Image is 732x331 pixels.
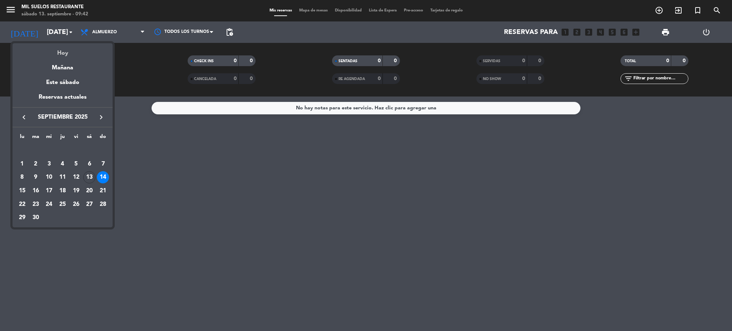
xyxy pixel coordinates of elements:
div: 27 [83,198,95,211]
div: 17 [43,185,55,197]
td: 14 de septiembre de 2025 [96,171,110,184]
div: 16 [30,185,42,197]
td: 8 de septiembre de 2025 [15,171,29,184]
td: 29 de septiembre de 2025 [15,211,29,224]
th: viernes [69,133,83,144]
div: 8 [16,171,28,183]
button: keyboard_arrow_right [95,113,108,122]
td: 9 de septiembre de 2025 [29,171,43,184]
div: 7 [97,158,109,170]
td: 25 de septiembre de 2025 [56,198,69,211]
div: 12 [70,171,82,183]
td: 27 de septiembre de 2025 [83,198,97,211]
span: septiembre 2025 [30,113,95,122]
div: 9 [30,171,42,183]
div: Hoy [13,43,113,58]
i: keyboard_arrow_right [97,113,105,122]
div: 21 [97,185,109,197]
td: 1 de septiembre de 2025 [15,157,29,171]
div: Mañana [13,58,113,73]
div: 19 [70,185,82,197]
div: 4 [56,158,69,170]
td: 11 de septiembre de 2025 [56,171,69,184]
div: 24 [43,198,55,211]
th: sábado [83,133,97,144]
td: 19 de septiembre de 2025 [69,184,83,198]
i: keyboard_arrow_left [20,113,28,122]
th: miércoles [42,133,56,144]
div: 30 [30,212,42,224]
td: 13 de septiembre de 2025 [83,171,97,184]
div: 28 [97,198,109,211]
th: jueves [56,133,69,144]
td: 4 de septiembre de 2025 [56,157,69,171]
div: 6 [83,158,95,170]
div: 25 [56,198,69,211]
td: 6 de septiembre de 2025 [83,157,97,171]
td: 7 de septiembre de 2025 [96,157,110,171]
td: 30 de septiembre de 2025 [29,211,43,224]
td: 24 de septiembre de 2025 [42,198,56,211]
td: 16 de septiembre de 2025 [29,184,43,198]
th: lunes [15,133,29,144]
div: 5 [70,158,82,170]
div: 15 [16,185,28,197]
td: 28 de septiembre de 2025 [96,198,110,211]
td: 18 de septiembre de 2025 [56,184,69,198]
div: 18 [56,185,69,197]
div: 13 [83,171,95,183]
td: 20 de septiembre de 2025 [83,184,97,198]
td: 23 de septiembre de 2025 [29,198,43,211]
th: domingo [96,133,110,144]
td: 12 de septiembre de 2025 [69,171,83,184]
td: 17 de septiembre de 2025 [42,184,56,198]
div: Este sábado [13,73,113,93]
div: 2 [30,158,42,170]
div: 1 [16,158,28,170]
button: keyboard_arrow_left [18,113,30,122]
td: 22 de septiembre de 2025 [15,198,29,211]
td: 21 de septiembre de 2025 [96,184,110,198]
div: 22 [16,198,28,211]
td: 10 de septiembre de 2025 [42,171,56,184]
div: 10 [43,171,55,183]
div: 11 [56,171,69,183]
td: 26 de septiembre de 2025 [69,198,83,211]
div: 14 [97,171,109,183]
th: martes [29,133,43,144]
td: SEP. [15,144,110,157]
div: 26 [70,198,82,211]
div: 29 [16,212,28,224]
td: 5 de septiembre de 2025 [69,157,83,171]
div: Reservas actuales [13,93,113,107]
div: 23 [30,198,42,211]
td: 2 de septiembre de 2025 [29,157,43,171]
td: 15 de septiembre de 2025 [15,184,29,198]
td: 3 de septiembre de 2025 [42,157,56,171]
div: 20 [83,185,95,197]
div: 3 [43,158,55,170]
